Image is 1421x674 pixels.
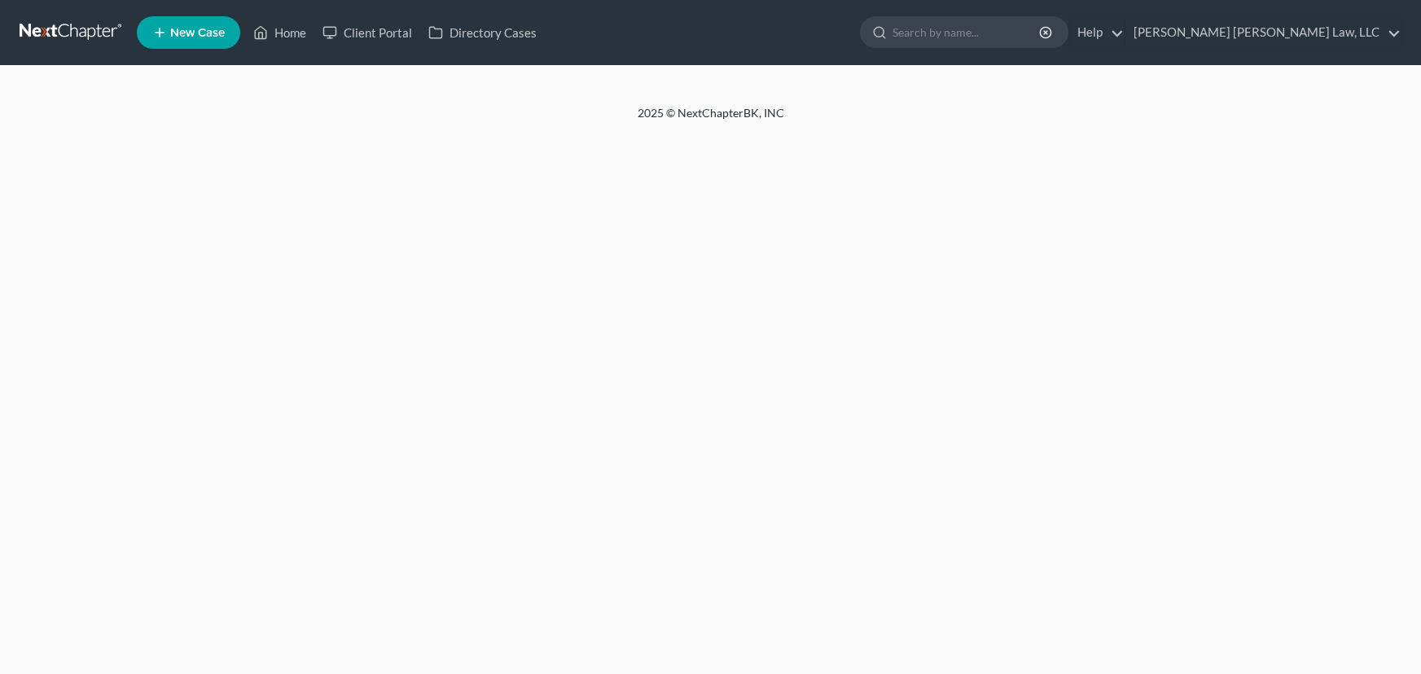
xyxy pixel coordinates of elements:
input: Search by name... [893,17,1042,47]
div: 2025 © NextChapterBK, INC [247,105,1175,134]
a: [PERSON_NAME] [PERSON_NAME] Law, LLC [1125,18,1401,47]
a: Directory Cases [420,18,545,47]
a: Client Portal [314,18,420,47]
a: Help [1069,18,1124,47]
a: Home [245,18,314,47]
span: New Case [170,27,225,39]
